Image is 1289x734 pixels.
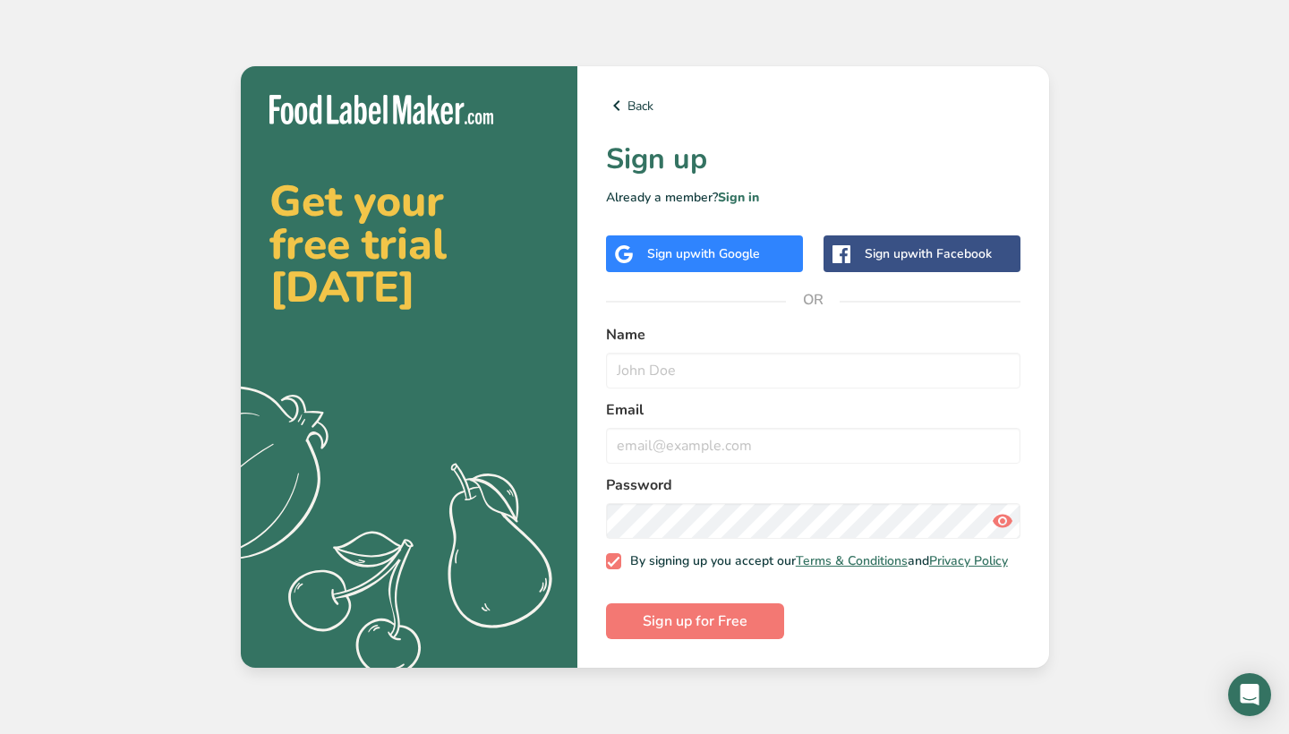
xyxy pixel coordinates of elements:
[796,552,908,569] a: Terms & Conditions
[786,273,840,327] span: OR
[606,428,1020,464] input: email@example.com
[606,138,1020,181] h1: Sign up
[929,552,1008,569] a: Privacy Policy
[606,603,784,639] button: Sign up for Free
[606,324,1020,346] label: Name
[1228,673,1271,716] div: Open Intercom Messenger
[606,188,1020,207] p: Already a member?
[621,553,1008,569] span: By signing up you accept our and
[606,474,1020,496] label: Password
[718,189,759,206] a: Sign in
[269,95,493,124] img: Food Label Maker
[643,610,747,632] span: Sign up for Free
[647,244,760,263] div: Sign up
[269,180,549,309] h2: Get your free trial [DATE]
[690,245,760,262] span: with Google
[606,399,1020,421] label: Email
[865,244,992,263] div: Sign up
[606,353,1020,388] input: John Doe
[908,245,992,262] span: with Facebook
[606,95,1020,116] a: Back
